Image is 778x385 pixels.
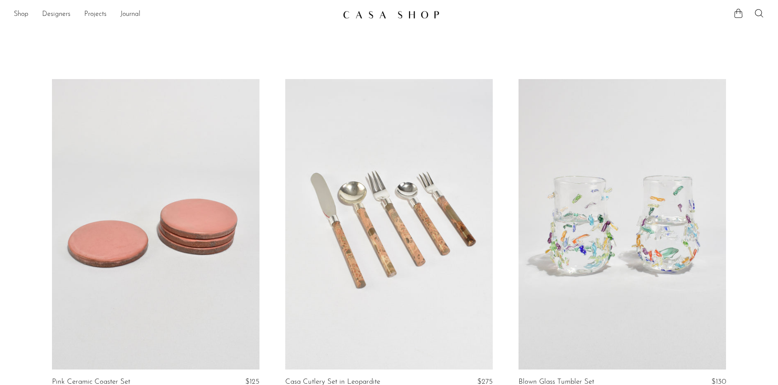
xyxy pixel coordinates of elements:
nav: Desktop navigation [14,7,336,22]
a: Designers [42,9,70,20]
ul: NEW HEADER MENU [14,7,336,22]
a: Projects [84,9,107,20]
a: Journal [120,9,140,20]
a: Shop [14,9,28,20]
